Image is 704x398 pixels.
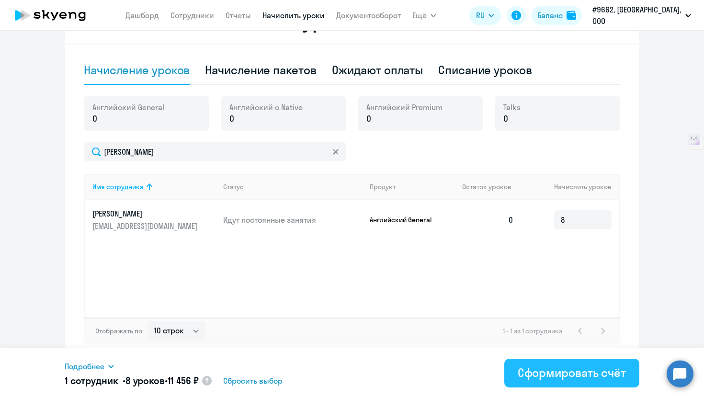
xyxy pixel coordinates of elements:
span: Подробнее [65,361,104,372]
p: #9662, [GEOGRAPHIC_DATA], ООО [592,4,681,27]
div: Имя сотрудника [92,182,144,191]
span: Английский с Native [229,102,303,113]
div: Списание уроков [438,62,532,78]
a: Отчеты [226,11,251,20]
p: Идут постоянные занятия [223,215,362,225]
span: Остаток уроков [462,182,511,191]
span: Talks [503,102,521,113]
a: Сотрудники [170,11,214,20]
span: 0 [366,113,371,125]
span: Английский Premium [366,102,443,113]
span: Английский General [92,102,164,113]
button: Сформировать счёт [504,359,639,387]
p: Английский General [370,216,442,224]
button: #9662, [GEOGRAPHIC_DATA], ООО [588,4,696,27]
div: Начисление пакетов [205,62,316,78]
a: [PERSON_NAME][EMAIL_ADDRESS][DOMAIN_NAME] [92,208,216,231]
input: Поиск по имени, email, продукту или статусу [84,142,346,161]
img: balance [567,11,576,20]
a: Документооборот [336,11,401,20]
span: 11 456 ₽ [168,375,199,387]
button: Балансbalance [532,6,582,25]
div: Продукт [370,182,396,191]
div: Сформировать счёт [518,365,626,380]
div: Продукт [370,182,455,191]
span: RU [476,10,485,21]
div: Имя сотрудника [92,182,216,191]
span: Отображать по: [95,327,144,335]
a: Дашборд [125,11,159,20]
h2: Начисление и списание уроков [84,9,620,32]
span: Сбросить выбор [223,375,283,387]
td: 0 [454,200,522,240]
span: 0 [503,113,508,125]
div: Статус [223,182,362,191]
span: 1 - 1 из 1 сотрудника [503,327,563,335]
span: 8 уроков [125,375,165,387]
div: Остаток уроков [462,182,522,191]
div: Ожидают оплаты [332,62,423,78]
p: [EMAIL_ADDRESS][DOMAIN_NAME] [92,221,200,231]
span: 0 [92,113,97,125]
div: Статус [223,182,244,191]
p: [PERSON_NAME] [92,208,200,219]
div: Баланс [537,10,563,21]
span: Ещё [412,10,427,21]
span: 0 [229,113,234,125]
button: RU [469,6,501,25]
h5: 1 сотрудник • • [65,374,198,387]
th: Начислить уроков [522,174,619,200]
button: Ещё [412,6,436,25]
a: Начислить уроки [262,11,325,20]
div: Начисление уроков [84,62,190,78]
